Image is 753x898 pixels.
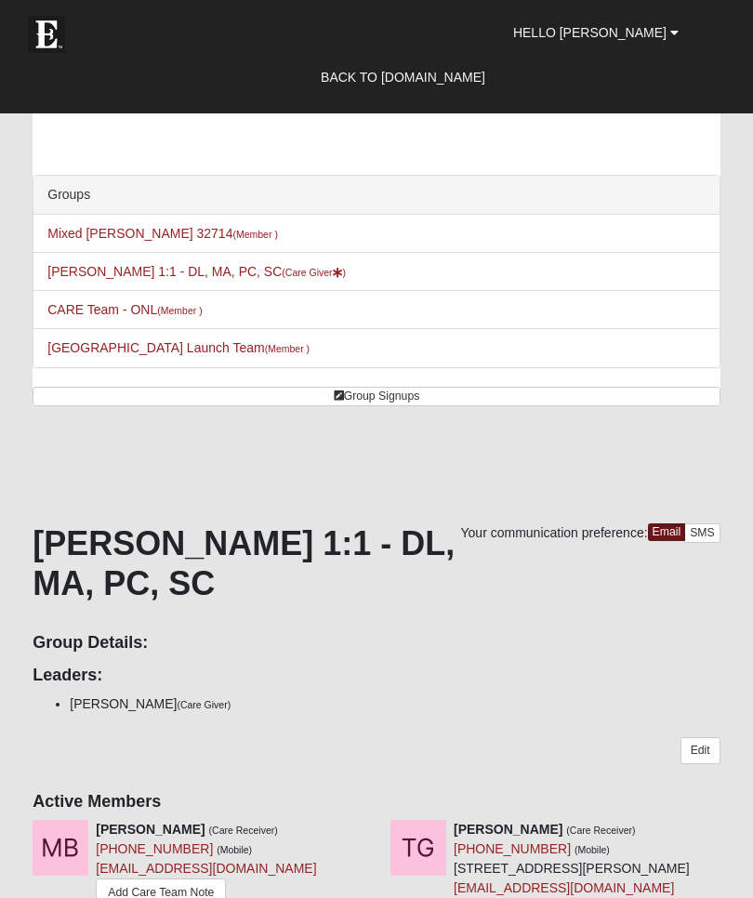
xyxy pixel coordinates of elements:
a: Edit [680,737,720,764]
a: Hello [PERSON_NAME] [499,9,693,56]
a: SMS [684,523,720,543]
img: Eleven22 logo [28,16,65,53]
a: CARE Team - ONL(Member ) [47,302,202,317]
small: (Mobile) [217,844,252,855]
div: Groups [33,176,720,215]
span: Hello [PERSON_NAME] [513,25,667,40]
a: Back to [DOMAIN_NAME] [307,54,499,100]
h4: Active Members [33,792,720,812]
h4: Group Details: [33,633,720,654]
a: Email [648,523,686,541]
a: [GEOGRAPHIC_DATA] Launch Team(Member ) [47,340,310,355]
a: [PERSON_NAME] 1:1 - DL, MA, PC, SC(Care Giver) [47,264,346,279]
li: [PERSON_NAME] [70,694,720,714]
small: (Mobile) [575,844,610,855]
strong: [PERSON_NAME] [454,822,562,837]
small: (Care Receiver) [566,825,635,836]
small: (Care Giver ) [282,267,346,278]
h4: Leaders: [33,666,720,686]
small: (Care Giver) [177,699,231,710]
a: Group Signups [33,387,720,406]
small: (Member ) [265,343,310,354]
a: [EMAIL_ADDRESS][DOMAIN_NAME] [96,861,316,876]
strong: [PERSON_NAME] [96,822,205,837]
small: (Member ) [232,229,277,240]
span: Your communication preference: [461,525,648,540]
small: (Member ) [157,305,202,316]
h1: [PERSON_NAME] 1:1 - DL, MA, PC, SC [33,523,720,603]
a: [PHONE_NUMBER] [96,841,213,856]
a: [PHONE_NUMBER] [454,841,571,856]
small: (Care Receiver) [209,825,278,836]
a: Mixed [PERSON_NAME] 32714(Member ) [47,226,278,241]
